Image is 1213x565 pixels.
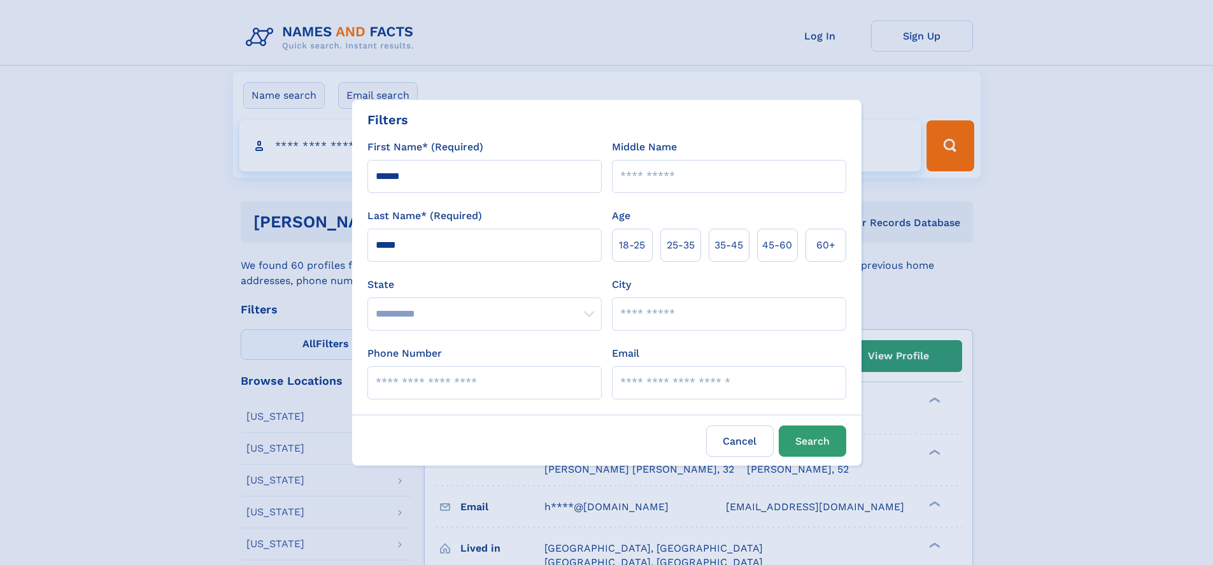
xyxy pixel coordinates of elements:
label: Last Name* (Required) [367,208,482,224]
button: Search [779,426,846,457]
label: City [612,277,631,292]
label: Email [612,346,639,361]
label: State [367,277,602,292]
label: Phone Number [367,346,442,361]
label: Cancel [706,426,774,457]
label: Middle Name [612,139,677,155]
span: 35‑45 [714,238,743,253]
span: 60+ [816,238,835,253]
label: First Name* (Required) [367,139,483,155]
div: Filters [367,110,408,129]
label: Age [612,208,630,224]
span: 18‑25 [619,238,645,253]
span: 25‑35 [667,238,695,253]
span: 45‑60 [762,238,792,253]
